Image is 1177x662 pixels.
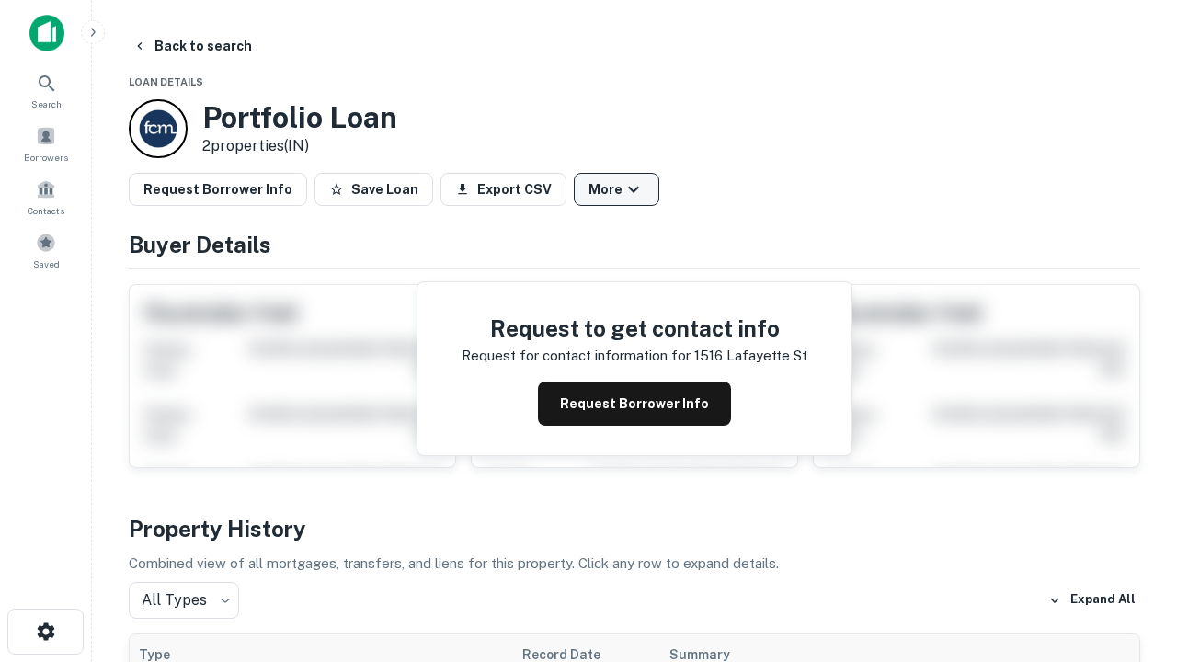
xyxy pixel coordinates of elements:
a: Saved [6,225,86,275]
h4: Property History [129,512,1140,545]
a: Borrowers [6,119,86,168]
p: 2 properties (IN) [202,135,397,157]
h4: Buyer Details [129,228,1140,261]
a: Search [6,65,86,115]
span: Contacts [28,203,64,218]
span: Loan Details [129,76,203,87]
button: Export CSV [440,173,566,206]
p: Combined view of all mortgages, transfers, and liens for this property. Click any row to expand d... [129,553,1140,575]
button: More [574,173,659,206]
a: Contacts [6,172,86,222]
button: Request Borrower Info [129,173,307,206]
div: All Types [129,582,239,619]
h4: Request to get contact info [462,312,807,345]
button: Save Loan [314,173,433,206]
span: Saved [33,257,60,271]
img: capitalize-icon.png [29,15,64,51]
button: Back to search [125,29,259,63]
p: Request for contact information for [462,345,691,367]
h3: Portfolio Loan [202,100,397,135]
button: Request Borrower Info [538,382,731,426]
span: Borrowers [24,150,68,165]
p: 1516 lafayette st [694,345,807,367]
iframe: Chat Widget [1085,456,1177,544]
button: Expand All [1044,587,1140,614]
span: Search [31,97,62,111]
